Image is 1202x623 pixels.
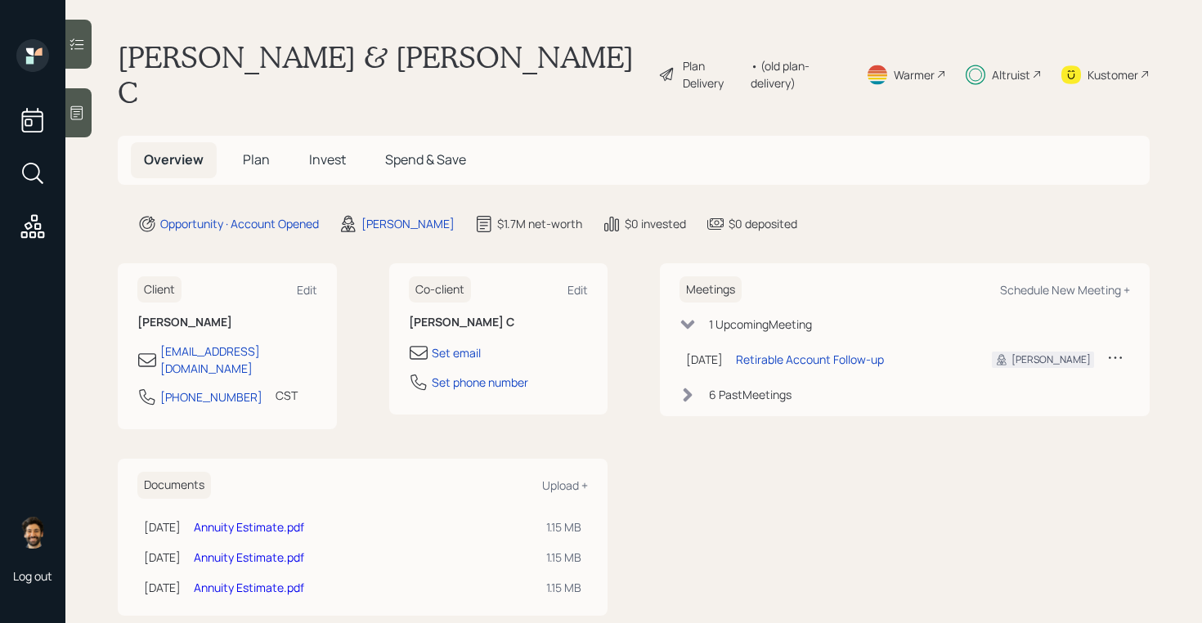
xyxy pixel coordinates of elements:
[361,215,455,232] div: [PERSON_NAME]
[13,568,52,584] div: Log out
[137,472,211,499] h6: Documents
[625,215,686,232] div: $0 invested
[409,316,589,329] h6: [PERSON_NAME] C
[160,388,262,406] div: [PHONE_NUMBER]
[567,282,588,298] div: Edit
[194,549,304,565] a: Annuity Estimate.pdf
[1011,352,1091,367] div: [PERSON_NAME]
[709,386,792,403] div: 6 Past Meeting s
[1000,282,1130,298] div: Schedule New Meeting +
[546,549,581,566] div: 1.15 MB
[542,477,588,493] div: Upload +
[736,351,884,368] div: Retirable Account Follow-up
[118,39,645,110] h1: [PERSON_NAME] & [PERSON_NAME] C
[992,66,1030,83] div: Altruist
[160,343,317,377] div: [EMAIL_ADDRESS][DOMAIN_NAME]
[309,150,346,168] span: Invest
[1088,66,1138,83] div: Kustomer
[683,57,742,92] div: Plan Delivery
[137,316,317,329] h6: [PERSON_NAME]
[243,150,270,168] span: Plan
[144,150,204,168] span: Overview
[297,282,317,298] div: Edit
[546,518,581,536] div: 1.15 MB
[679,276,742,303] h6: Meetings
[729,215,797,232] div: $0 deposited
[276,387,298,404] div: CST
[137,276,182,303] h6: Client
[686,351,723,368] div: [DATE]
[709,316,812,333] div: 1 Upcoming Meeting
[16,516,49,549] img: eric-schwartz-headshot.png
[194,519,304,535] a: Annuity Estimate.pdf
[160,215,319,232] div: Opportunity · Account Opened
[432,344,481,361] div: Set email
[194,580,304,595] a: Annuity Estimate.pdf
[546,579,581,596] div: 1.15 MB
[144,518,181,536] div: [DATE]
[894,66,935,83] div: Warmer
[751,57,846,92] div: • (old plan-delivery)
[432,374,528,391] div: Set phone number
[497,215,582,232] div: $1.7M net-worth
[385,150,466,168] span: Spend & Save
[409,276,471,303] h6: Co-client
[144,579,181,596] div: [DATE]
[144,549,181,566] div: [DATE]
